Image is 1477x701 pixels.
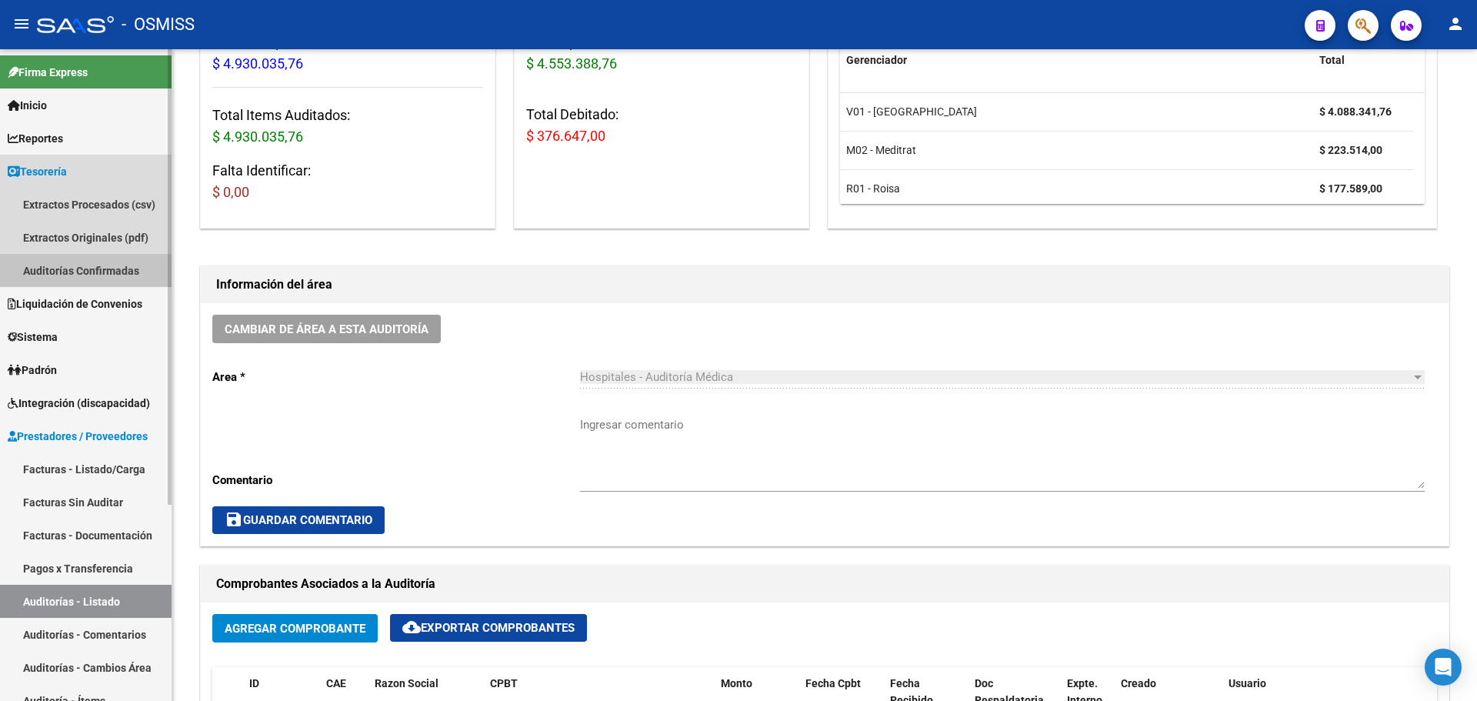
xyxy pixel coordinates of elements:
span: $ 4.930.035,76 [212,55,303,72]
span: Fecha Cpbt [805,677,861,689]
strong: $ 4.088.341,76 [1319,105,1392,118]
p: Area * [212,369,580,386]
span: $ 376.647,00 [526,128,605,144]
span: Razon Social [375,677,438,689]
h3: Total Comprobantes: [212,32,483,75]
span: Liquidación de Convenios [8,295,142,312]
button: Guardar Comentario [212,506,385,534]
span: Usuario [1229,677,1266,689]
span: Total [1319,54,1345,66]
span: Exportar Comprobantes [402,621,575,635]
p: Comentario [212,472,580,489]
mat-icon: person [1446,15,1465,33]
span: Reportes [8,130,63,147]
span: $ 4.930.035,76 [212,129,303,145]
span: Inicio [8,97,47,114]
span: Padrón [8,362,57,379]
strong: $ 223.514,00 [1319,144,1382,156]
span: CPBT [490,677,518,689]
button: Exportar Comprobantes [390,614,587,642]
h1: Información del área [216,272,1433,297]
span: Agregar Comprobante [225,622,365,636]
span: Prestadores / Proveedores [8,428,148,445]
span: Monto [721,677,752,689]
span: Guardar Comentario [225,513,372,527]
span: - OSMISS [122,8,195,42]
mat-icon: save [225,510,243,529]
span: Integración (discapacidad) [8,395,150,412]
span: Gerenciador [846,54,907,66]
span: $ 4.553.388,76 [526,55,617,72]
button: Cambiar de área a esta auditoría [212,315,441,343]
span: CAE [326,677,346,689]
strong: $ 177.589,00 [1319,182,1382,195]
h3: Falta Identificar: [212,160,483,203]
span: Firma Express [8,64,88,81]
span: Creado [1121,677,1156,689]
mat-icon: menu [12,15,31,33]
h1: Comprobantes Asociados a la Auditoría [216,572,1433,596]
h3: Total Items Auditados: [212,105,483,148]
span: M02 - Meditrat [846,144,916,156]
span: Tesorería [8,163,67,180]
mat-icon: cloud_download [402,618,421,636]
span: $ 0,00 [212,184,249,200]
span: ID [249,677,259,689]
span: R01 - Roisa [846,182,900,195]
span: Sistema [8,329,58,345]
span: Cambiar de área a esta auditoría [225,322,428,336]
span: V01 - [GEOGRAPHIC_DATA] [846,105,977,118]
h3: Total Aprobado: [526,32,797,75]
div: Open Intercom Messenger [1425,649,1462,686]
h3: Total Debitado: [526,104,797,147]
datatable-header-cell: Total [1313,44,1413,77]
span: Hospitales - Auditoría Médica [580,370,733,384]
button: Agregar Comprobante [212,614,378,643]
datatable-header-cell: Gerenciador [840,44,1313,77]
